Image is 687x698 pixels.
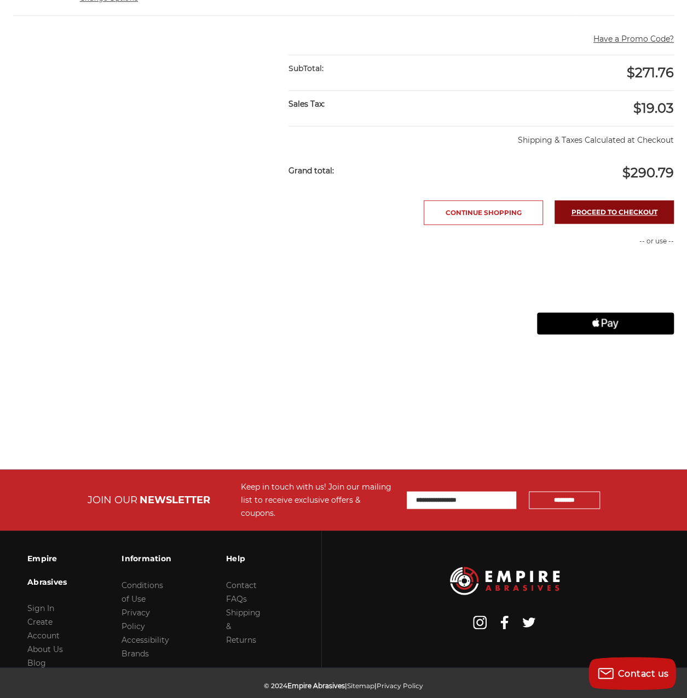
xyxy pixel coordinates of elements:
a: Conditions of Use [122,580,163,603]
strong: Sales Tax: [288,99,325,109]
a: Create Account [27,616,60,640]
span: $290.79 [622,165,674,181]
a: Contact [226,580,257,590]
a: Sitemap [347,681,374,689]
img: Empire Abrasives Logo Image [450,567,559,595]
iframe: PayPal-paypal [537,258,674,280]
h3: Empire Abrasives [27,547,67,593]
p: Shipping & Taxes Calculated at Checkout [288,126,674,146]
a: Proceed to checkout [555,200,674,224]
span: $271.76 [627,65,674,80]
a: Privacy Policy [122,607,150,631]
p: © 2024 | | [264,678,423,692]
span: JOIN OUR [88,494,137,506]
button: Have a Promo Code? [593,33,674,45]
a: Blog [27,658,46,667]
a: Privacy Policy [377,681,423,689]
h3: Help [226,547,261,570]
a: Shipping & Returns [226,607,261,644]
span: $19.03 [633,100,674,116]
button: Contact us [588,657,676,690]
div: SubTotal: [288,55,481,82]
span: NEWSLETTER [140,494,210,506]
a: Continue Shopping [424,200,543,225]
a: Brands [122,648,149,658]
strong: Grand total: [288,166,334,176]
span: Empire Abrasives [287,681,345,689]
a: About Us [27,644,63,654]
a: Accessibility [122,635,169,644]
p: -- or use -- [537,236,674,246]
iframe: PayPal-paylater [537,285,674,307]
h3: Information [122,547,171,570]
span: Contact us [618,668,669,679]
a: Sign In [27,603,54,613]
a: FAQs [226,594,247,603]
div: Keep in touch with us! Join our mailing list to receive exclusive offers & coupons. [241,480,396,520]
